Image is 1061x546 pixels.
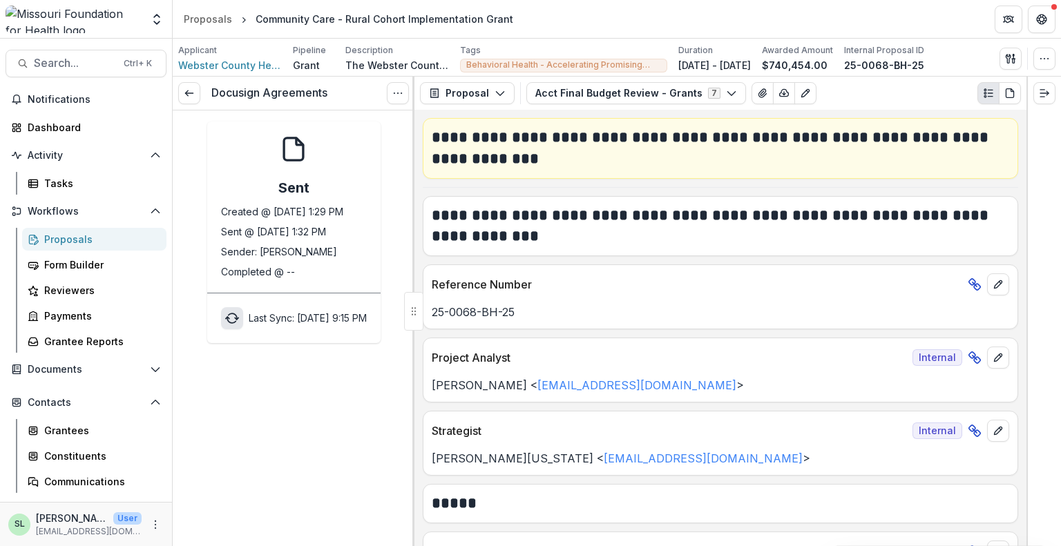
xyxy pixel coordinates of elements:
button: More [147,516,164,533]
p: Last Sync: [249,311,367,325]
div: Dashboard [28,120,155,135]
p: 25-0068-BH-25 [844,58,924,72]
span: Internal [912,349,962,366]
button: edit [987,347,1009,369]
p: [PERSON_NAME][US_STATE] < > [432,450,1009,467]
div: Community Care - Rural Cohort Implementation Grant [256,12,513,26]
img: Missouri Foundation for Health logo [6,6,142,33]
button: PDF view [999,82,1021,104]
span: [DATE] 9:15 PM [297,312,367,324]
div: Constituents [44,449,155,463]
h2: Sent [278,179,309,196]
p: Strategist [432,422,907,439]
h3: Docusign Agreements [211,86,327,99]
p: 25-0068-BH-25 [432,304,1009,320]
a: Reviewers [22,279,166,302]
p: Completed @ -- [221,264,295,279]
p: [PERSON_NAME] < > [432,377,1009,393]
button: Open Contacts [6,391,166,413]
button: Partners [995,6,1022,33]
p: Created @ [DATE] 1:29 PM [221,204,343,219]
div: Tasks [44,176,155,191]
div: Communications [44,474,155,489]
span: Workflows [28,206,144,217]
span: Behavioral Health - Accelerating Promising Practices [466,60,661,70]
a: Communications [22,470,166,493]
span: Notifications [28,94,161,106]
button: Edit as form [794,82,816,104]
button: Plaintext view [977,82,1000,104]
button: Get Help [1028,6,1055,33]
p: Duration [678,44,713,57]
div: Form Builder [44,257,155,272]
a: Grantee Reports [22,330,166,353]
p: Awarded Amount [762,44,833,57]
button: Open Data & Reporting [6,498,166,520]
p: Pipeline [293,44,326,57]
a: Tasks [22,172,166,195]
button: Options [387,82,409,104]
span: Internal [912,422,962,439]
p: Tags [460,44,481,57]
p: [DATE] - [DATE] [678,58,751,72]
p: Applicant [178,44,217,57]
span: Activity [28,150,144,162]
div: Payments [44,309,155,323]
button: Notifications [6,88,166,110]
a: [EMAIL_ADDRESS][DOMAIN_NAME] [604,451,803,465]
a: Proposals [22,228,166,251]
a: Grantees [22,419,166,442]
span: Documents [28,364,144,376]
p: Sent @ [DATE] 1:32 PM [221,224,326,239]
div: Grantees [44,423,155,438]
p: User [113,512,142,525]
nav: breadcrumb [178,9,519,29]
p: Grant [293,58,320,72]
button: Open entity switcher [147,6,166,33]
div: Proposals [184,12,232,26]
button: Open Activity [6,144,166,166]
p: Reference Number [432,276,962,293]
p: $740,454.00 [762,58,828,72]
a: Dashboard [6,116,166,139]
p: [EMAIL_ADDRESS][DOMAIN_NAME] [36,525,142,538]
p: Internal Proposal ID [844,44,924,57]
button: edit [987,273,1009,295]
button: Acct Final Budget Review - Grants7 [526,82,746,104]
span: Contacts [28,397,144,409]
a: Payments [22,304,166,327]
button: edit [987,420,1009,442]
button: Open Workflows [6,200,166,222]
p: Project Analyst [432,349,907,366]
p: Description [345,44,393,57]
button: Expand right [1033,82,1055,104]
button: Proposal [420,82,515,104]
span: Search... [34,57,115,70]
div: Reviewers [44,283,155,298]
p: The Webster County Health Unit proposes a Community Care Team to connect residents with essential... [345,58,449,72]
div: Proposals [44,232,155,246]
button: Search... [6,50,166,77]
div: Sada Lindsey [15,520,25,529]
a: [EMAIL_ADDRESS][DOMAIN_NAME] [537,378,736,392]
a: Form Builder [22,253,166,276]
a: Proposals [178,9,238,29]
a: Constituents [22,445,166,467]
button: View Attached Files [752,82,774,104]
button: Open Documents [6,358,166,380]
button: sync [221,307,243,329]
p: Sender: [PERSON_NAME] [221,244,337,259]
div: Ctrl + K [121,56,155,71]
a: Webster County Health Unit [178,58,282,72]
div: Grantee Reports [44,334,155,349]
p: [PERSON_NAME] [36,511,108,525]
